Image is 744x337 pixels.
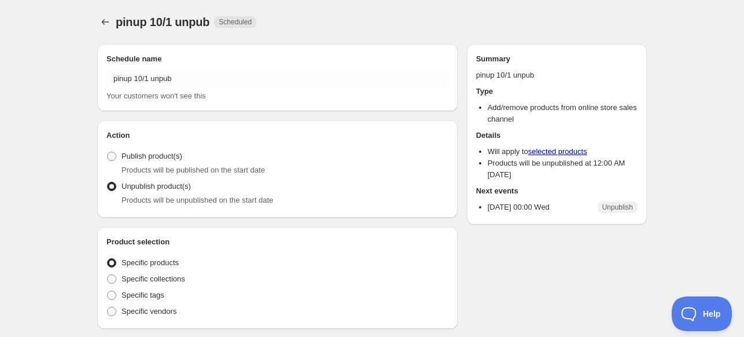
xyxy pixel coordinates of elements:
span: Products will be published on the start date [121,166,265,174]
h2: Details [476,130,638,141]
iframe: Toggle Customer Support [672,296,732,331]
h2: Type [476,86,638,97]
li: Will apply to [488,146,638,157]
h2: Product selection [106,236,448,248]
h2: Schedule name [106,53,448,65]
span: Products will be unpublished on the start date [121,196,273,204]
p: pinup 10/1 unpub [476,69,638,81]
span: Publish product(s) [121,152,182,160]
span: Unpublish [602,203,633,212]
span: pinup 10/1 unpub [116,16,209,28]
h2: Next events [476,185,638,197]
span: Unpublish product(s) [121,182,191,191]
span: Your customers won't see this [106,91,206,100]
li: Add/remove products from online store sales channel [488,102,638,125]
p: [DATE] 00:00 Wed [488,202,550,213]
span: Specific collections [121,274,185,283]
span: Specific vendors [121,307,176,316]
li: Products will be unpublished at 12:00 AM [DATE] [488,157,638,181]
span: Specific tags [121,291,164,299]
a: selected products [528,147,587,156]
button: Schedules [97,14,113,30]
span: Scheduled [219,17,252,27]
span: Specific products [121,258,179,267]
h2: Action [106,130,448,141]
h2: Summary [476,53,638,65]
